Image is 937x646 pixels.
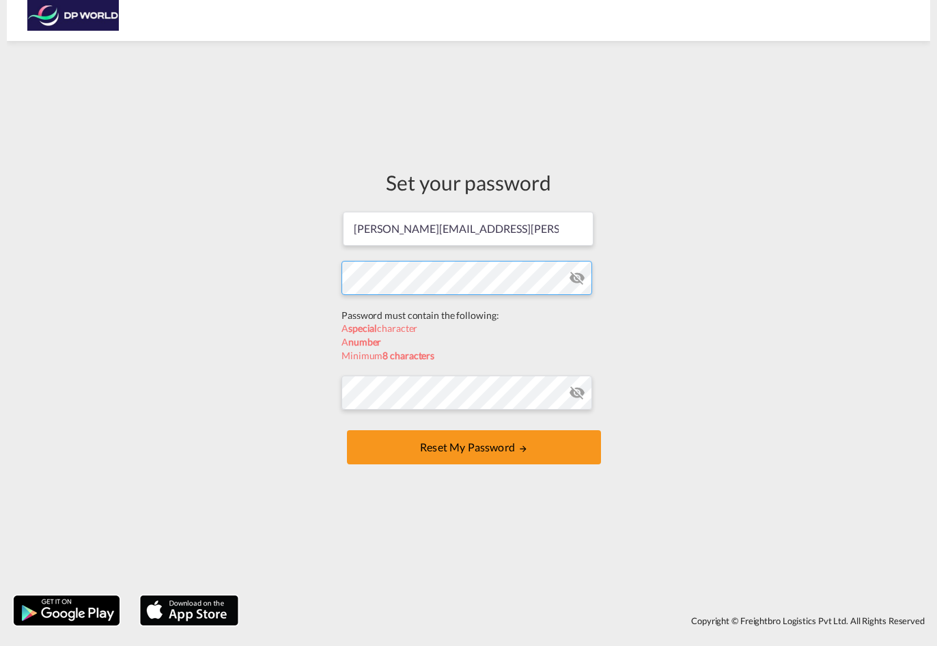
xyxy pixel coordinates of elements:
div: A character [341,322,596,335]
input: Email address [343,212,593,246]
b: number [348,336,381,348]
div: Copyright © Freightbro Logistics Pvt Ltd. All Rights Reserved [245,609,930,632]
md-icon: icon-eye-off [569,270,585,286]
div: Password must contain the following: [341,309,596,322]
md-icon: icon-eye-off [569,384,585,401]
img: apple.png [139,594,240,627]
div: Set your password [341,168,596,197]
img: google.png [12,594,121,627]
button: UPDATE MY PASSWORD [347,430,601,464]
div: A [341,335,596,349]
b: 8 characters [382,350,434,361]
div: Minimum [341,349,596,363]
b: special [348,322,377,334]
